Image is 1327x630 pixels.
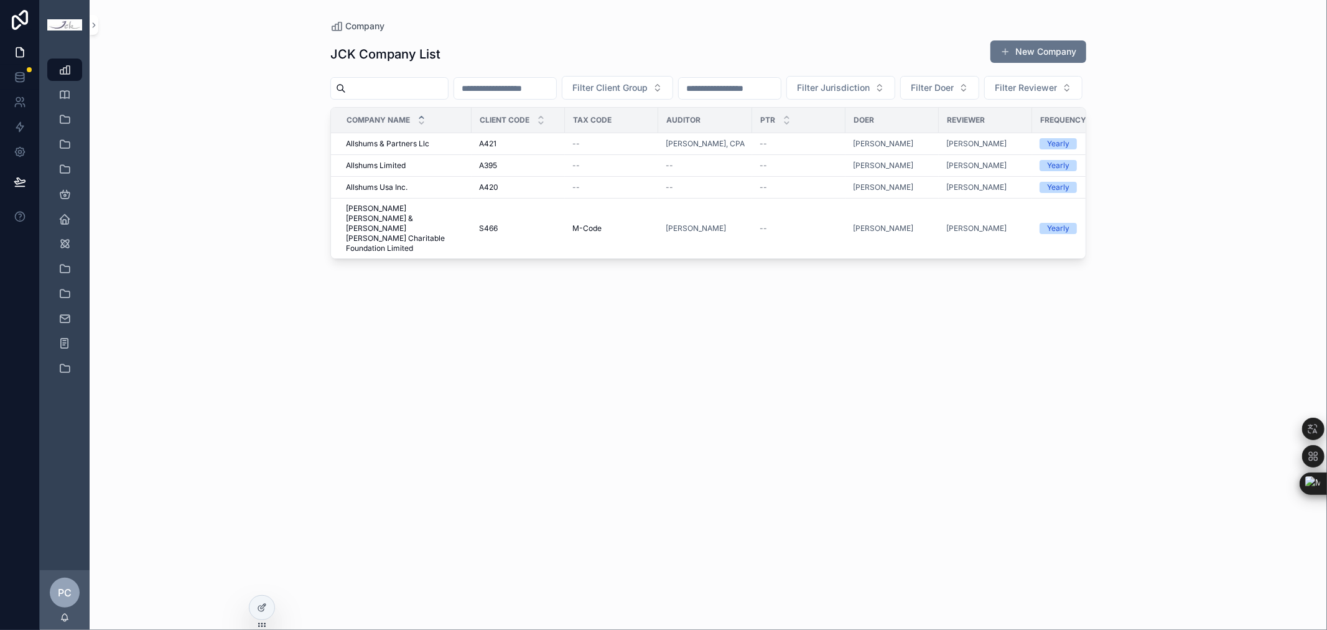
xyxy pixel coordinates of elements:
h1: JCK Company List [330,45,440,63]
a: [PERSON_NAME] [946,161,1007,171]
button: Select Button [562,76,673,100]
span: -- [760,182,767,192]
div: Yearly [1047,223,1069,234]
span: -- [572,161,580,171]
span: Allshums Usa Inc. [346,182,407,192]
div: Yearly [1047,182,1069,193]
span: M-Code [572,223,602,233]
a: Yearly [1040,182,1118,193]
div: Yearly [1047,160,1069,171]
span: Auditor [666,115,701,125]
span: Reviewer [947,115,985,125]
span: Client Code [480,115,529,125]
span: -- [666,161,673,171]
a: -- [666,182,745,192]
a: [PERSON_NAME] [946,161,1025,171]
span: -- [760,139,767,149]
a: S466 [479,223,557,233]
img: App logo [47,19,82,31]
a: A421 [479,139,557,149]
a: -- [760,182,838,192]
a: Yearly [1040,160,1118,171]
a: [PERSON_NAME] [853,161,931,171]
span: Filter Client Group [572,82,648,94]
a: [PERSON_NAME] [853,182,913,192]
a: [PERSON_NAME] [853,139,913,149]
a: [PERSON_NAME] [853,139,931,149]
a: [PERSON_NAME] [946,223,1007,233]
a: [PERSON_NAME] [PERSON_NAME] & [PERSON_NAME] [PERSON_NAME] Charitable Foundation Limited [346,204,464,253]
span: -- [572,139,580,149]
a: [PERSON_NAME] [666,223,726,233]
span: -- [760,161,767,171]
a: [PERSON_NAME] [946,139,1025,149]
button: Select Button [900,76,979,100]
a: -- [666,161,745,171]
a: [PERSON_NAME] [946,182,1025,192]
span: Tax Code [573,115,612,125]
a: -- [572,139,651,149]
span: A395 [479,161,497,171]
a: -- [760,139,838,149]
a: Company [330,20,384,32]
span: PC [58,585,72,600]
span: Doer [854,115,874,125]
span: Filter Doer [911,82,954,94]
span: A420 [479,182,498,192]
span: Filter Reviewer [995,82,1057,94]
a: [PERSON_NAME] [946,139,1007,149]
span: Company [345,20,384,32]
a: -- [572,182,651,192]
a: -- [760,161,838,171]
a: -- [572,161,651,171]
span: Filter Jurisdiction [797,82,870,94]
a: [PERSON_NAME], CPA [666,139,745,149]
span: Allshums & Partners Llc [346,139,429,149]
a: [PERSON_NAME] [853,182,931,192]
span: Frequency [1040,115,1086,125]
a: Yearly [1040,138,1118,149]
span: -- [760,223,767,233]
a: [PERSON_NAME] [853,223,931,233]
div: scrollable content [40,50,90,396]
a: A420 [479,182,557,192]
div: Yearly [1047,138,1069,149]
a: [PERSON_NAME] [853,161,913,171]
a: Allshums Limited [346,161,464,171]
a: M-Code [572,223,651,233]
a: Allshums & Partners Llc [346,139,464,149]
a: Yearly [1040,223,1118,234]
a: A395 [479,161,557,171]
span: S466 [479,223,498,233]
span: -- [572,182,580,192]
a: [PERSON_NAME] [853,223,913,233]
a: Allshums Usa Inc. [346,182,464,192]
a: -- [760,223,838,233]
a: [PERSON_NAME] [946,182,1007,192]
a: [PERSON_NAME] [666,223,745,233]
span: Company Name [347,115,410,125]
span: -- [666,182,673,192]
span: A421 [479,139,496,149]
button: New Company [990,40,1086,63]
span: Allshums Limited [346,161,406,171]
a: [PERSON_NAME] [946,223,1025,233]
span: PTR [760,115,775,125]
button: Select Button [786,76,895,100]
button: Select Button [984,76,1083,100]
